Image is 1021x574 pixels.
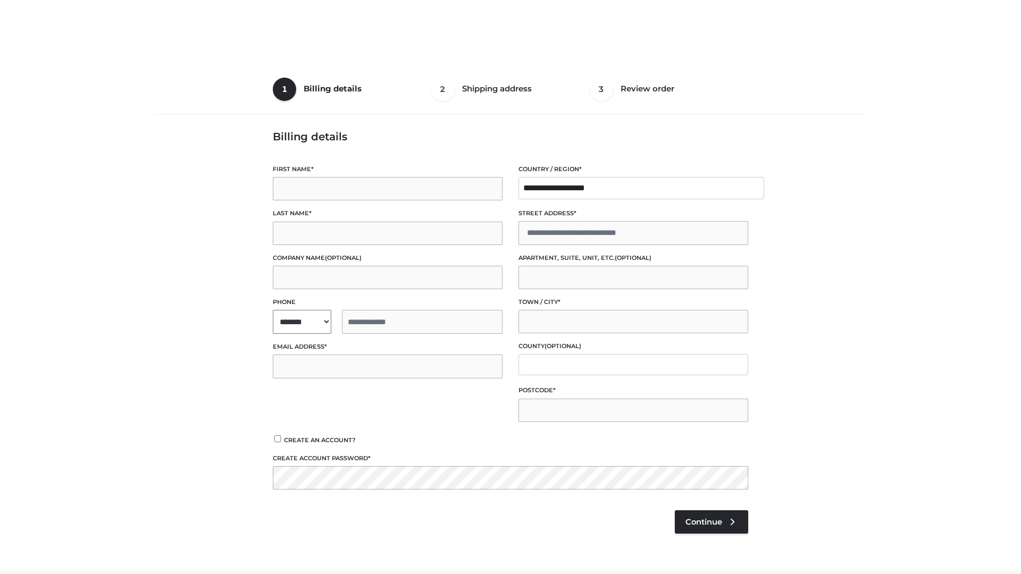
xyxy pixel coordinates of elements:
label: County [518,341,748,351]
span: (optional) [545,342,581,350]
span: Review order [621,83,674,94]
span: (optional) [325,254,362,261]
label: First name [273,164,503,174]
span: 3 [590,78,613,101]
label: Postcode [518,385,748,395]
label: Town / City [518,297,748,307]
label: Create account password [273,453,748,463]
span: Shipping address [462,83,532,94]
h3: Billing details [273,130,748,143]
span: 2 [431,78,455,101]
span: (optional) [615,254,651,261]
label: Apartment, suite, unit, etc. [518,253,748,263]
span: Billing details [304,83,362,94]
label: Street address [518,208,748,218]
label: Last name [273,208,503,218]
a: Continue [675,510,748,534]
label: Phone [273,297,503,307]
span: Create an account? [284,436,356,444]
span: 1 [273,78,296,101]
label: Company name [273,253,503,263]
span: Continue [685,517,722,527]
input: Create an account? [273,435,282,442]
label: Email address [273,342,503,352]
label: Country / Region [518,164,748,174]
